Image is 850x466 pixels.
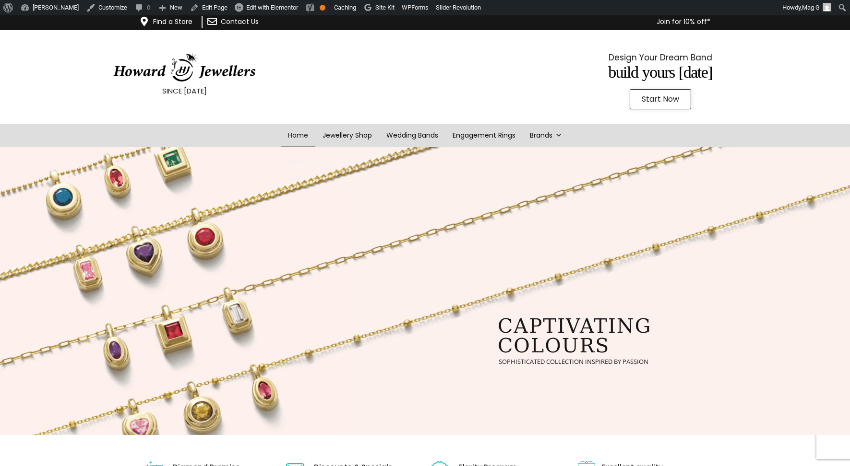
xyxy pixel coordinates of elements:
[499,359,648,365] rs-layer: sophisticated collection inspired by passion
[523,124,569,147] a: Brands
[246,4,298,11] span: Edit with Elementor
[379,124,445,147] a: Wedding Bands
[24,85,345,97] p: SINCE [DATE]
[315,16,710,28] p: Join for 10% off*
[221,17,259,26] a: Contact Us
[500,50,820,65] p: Design Your Dream Band
[320,5,325,11] div: OK
[445,124,523,147] a: Engagement Rings
[608,63,712,81] span: Build Yours [DATE]
[802,4,820,11] span: Mag G
[498,316,651,356] rs-layer: captivating colours
[630,89,691,109] a: Start Now
[375,4,395,11] span: Site Kit
[642,95,679,103] span: Start Now
[436,4,481,11] span: Slider Revolution
[315,124,379,147] a: Jewellery Shop
[153,17,192,26] a: Find a Store
[281,124,315,147] a: Home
